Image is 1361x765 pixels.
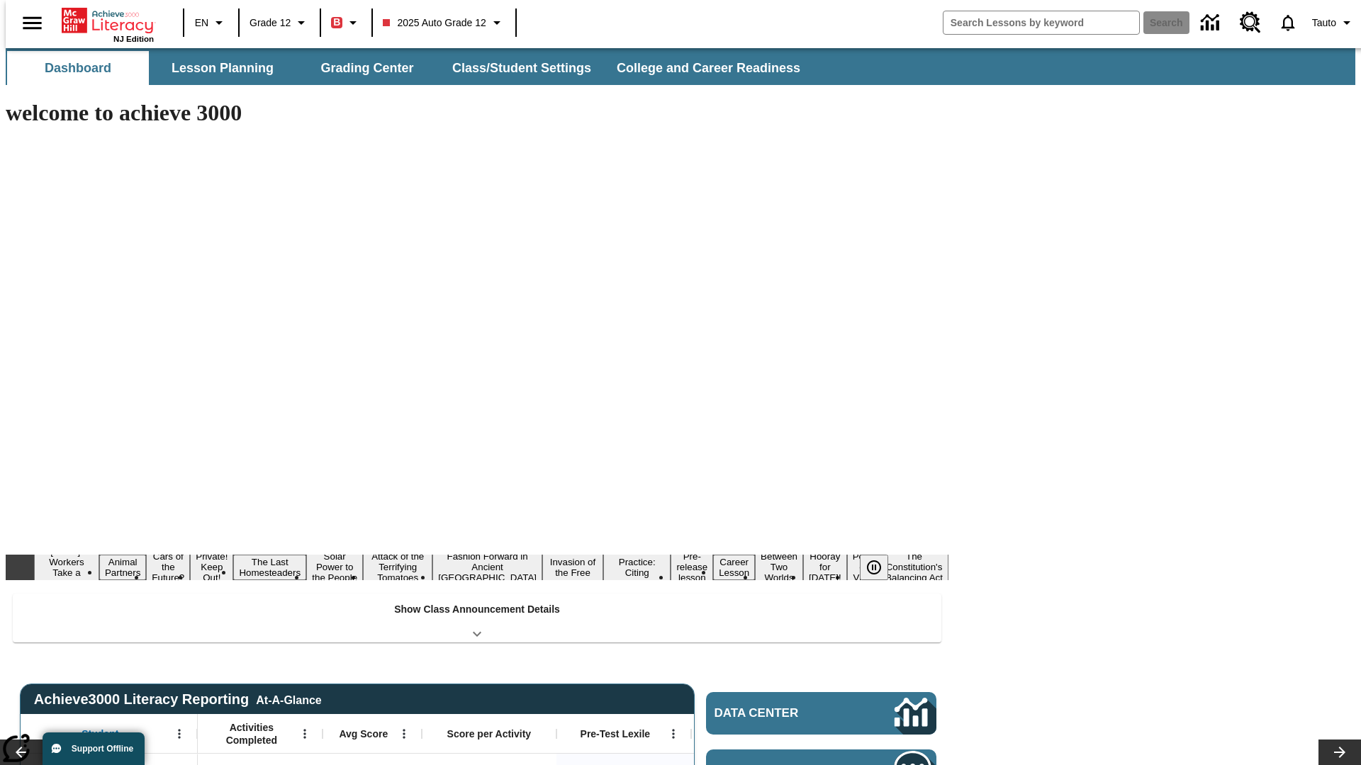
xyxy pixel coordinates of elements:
[34,691,322,708] span: Achieve3000 Literacy Reporting
[339,727,388,740] span: Avg Score
[233,555,306,580] button: Slide 5 The Last Homesteaders
[195,16,208,30] span: EN
[189,10,234,35] button: Language: EN, Select a language
[441,51,603,85] button: Class/Student Settings
[394,602,560,617] p: Show Class Announcement Details
[383,16,486,30] span: 2025 Auto Grade 12
[715,706,847,720] span: Data Center
[152,51,293,85] button: Lesson Planning
[296,51,438,85] button: Grading Center
[713,555,755,580] button: Slide 12 Career Lesson
[671,549,713,585] button: Slide 11 Pre-release lesson
[860,555,902,580] div: Pause
[62,5,154,43] div: Home
[82,727,118,740] span: Student
[250,16,291,30] span: Grade 12
[847,549,880,585] button: Slide 15 Point of View
[803,549,847,585] button: Slide 14 Hooray for Constitution Day!
[11,2,53,44] button: Open side menu
[7,51,149,85] button: Dashboard
[542,544,603,591] button: Slide 9 The Invasion of the Free CD
[377,10,510,35] button: Class: 2025 Auto Grade 12, Select your class
[1306,10,1361,35] button: Profile/Settings
[333,13,340,31] span: B
[860,555,888,580] button: Pause
[1318,739,1361,765] button: Lesson carousel, Next
[190,549,233,585] button: Slide 4 Private! Keep Out!
[256,691,321,707] div: At-A-Glance
[663,723,684,744] button: Open Menu
[169,723,190,744] button: Open Menu
[1231,4,1270,42] a: Resource Center, Will open in new tab
[363,549,432,585] button: Slide 7 Attack of the Terrifying Tomatoes
[706,692,936,735] a: Data Center
[244,10,315,35] button: Grade: Grade 12, Select a grade
[432,549,542,585] button: Slide 8 Fashion Forward in Ancient Rome
[294,723,315,744] button: Open Menu
[99,555,146,580] button: Slide 2 Animal Partners
[581,727,651,740] span: Pre-Test Lexile
[447,727,532,740] span: Score per Activity
[603,544,671,591] button: Slide 10 Mixed Practice: Citing Evidence
[605,51,812,85] button: College and Career Readiness
[325,10,367,35] button: Boost Class color is red. Change class color
[13,594,941,642] div: Show Class Announcement Details
[6,51,813,85] div: SubNavbar
[943,11,1139,34] input: search field
[755,549,803,585] button: Slide 13 Between Two Worlds
[880,549,948,585] button: Slide 16 The Constitution's Balancing Act
[1312,16,1336,30] span: Tauto
[62,6,154,35] a: Home
[1270,4,1306,41] a: Notifications
[146,549,190,585] button: Slide 3 Cars of the Future?
[34,544,99,591] button: Slide 1 Labor Day: Workers Take a Stand
[72,744,133,754] span: Support Offline
[1192,4,1231,42] a: Data Center
[393,723,415,744] button: Open Menu
[113,35,154,43] span: NJ Edition
[306,549,363,585] button: Slide 6 Solar Power to the People
[6,100,948,126] h1: welcome to achieve 3000
[43,732,145,765] button: Support Offline
[6,48,1355,85] div: SubNavbar
[205,721,298,747] span: Activities Completed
